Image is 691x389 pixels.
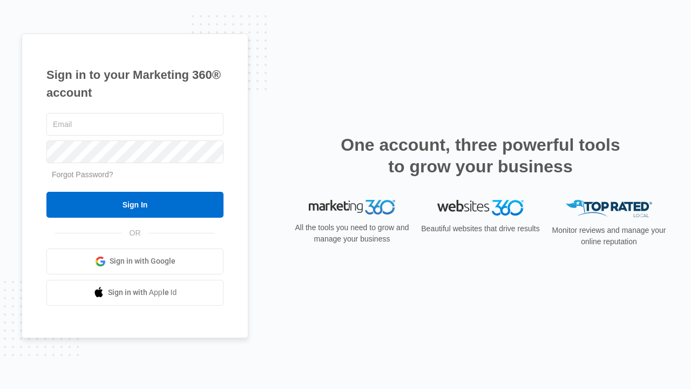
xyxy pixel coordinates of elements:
[122,227,148,239] span: OR
[46,249,223,274] a: Sign in with Google
[108,287,177,298] span: Sign in with Apple Id
[52,170,113,179] a: Forgot Password?
[309,200,395,215] img: Marketing 360
[548,225,669,247] p: Monitor reviews and manage your online reputation
[110,256,175,267] span: Sign in with Google
[46,113,223,136] input: Email
[46,280,223,306] a: Sign in with Apple Id
[46,66,223,102] h1: Sign in to your Marketing 360® account
[566,200,652,218] img: Top Rated Local
[292,222,412,245] p: All the tools you need to grow and manage your business
[337,134,624,177] h2: One account, three powerful tools to grow your business
[437,200,524,216] img: Websites 360
[46,192,223,218] input: Sign In
[420,223,541,234] p: Beautiful websites that drive results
